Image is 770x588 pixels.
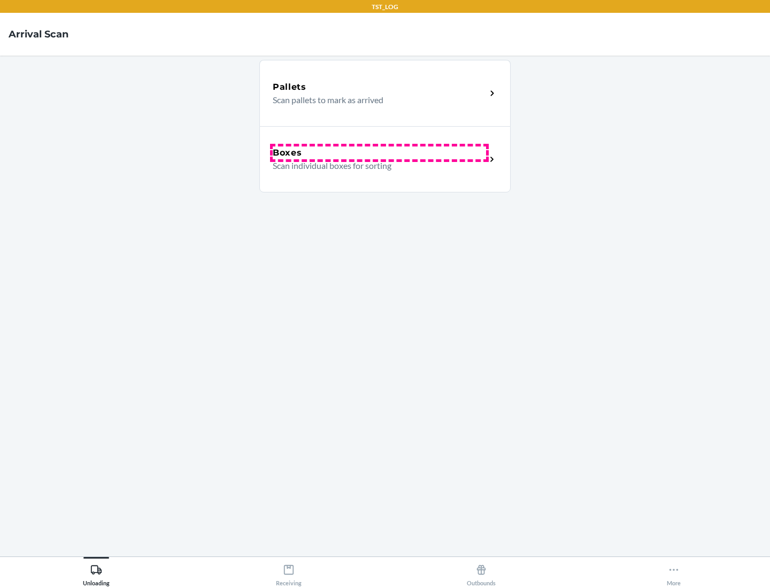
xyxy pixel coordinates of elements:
[467,560,496,586] div: Outbounds
[667,560,681,586] div: More
[83,560,110,586] div: Unloading
[273,94,478,106] p: Scan pallets to mark as arrived
[273,146,302,159] h5: Boxes
[192,557,385,586] button: Receiving
[577,557,770,586] button: More
[273,159,478,172] p: Scan individual boxes for sorting
[372,2,398,12] p: TST_LOG
[9,27,68,41] h4: Arrival Scan
[259,126,511,192] a: BoxesScan individual boxes for sorting
[385,557,577,586] button: Outbounds
[259,60,511,126] a: PalletsScan pallets to mark as arrived
[276,560,302,586] div: Receiving
[273,81,306,94] h5: Pallets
